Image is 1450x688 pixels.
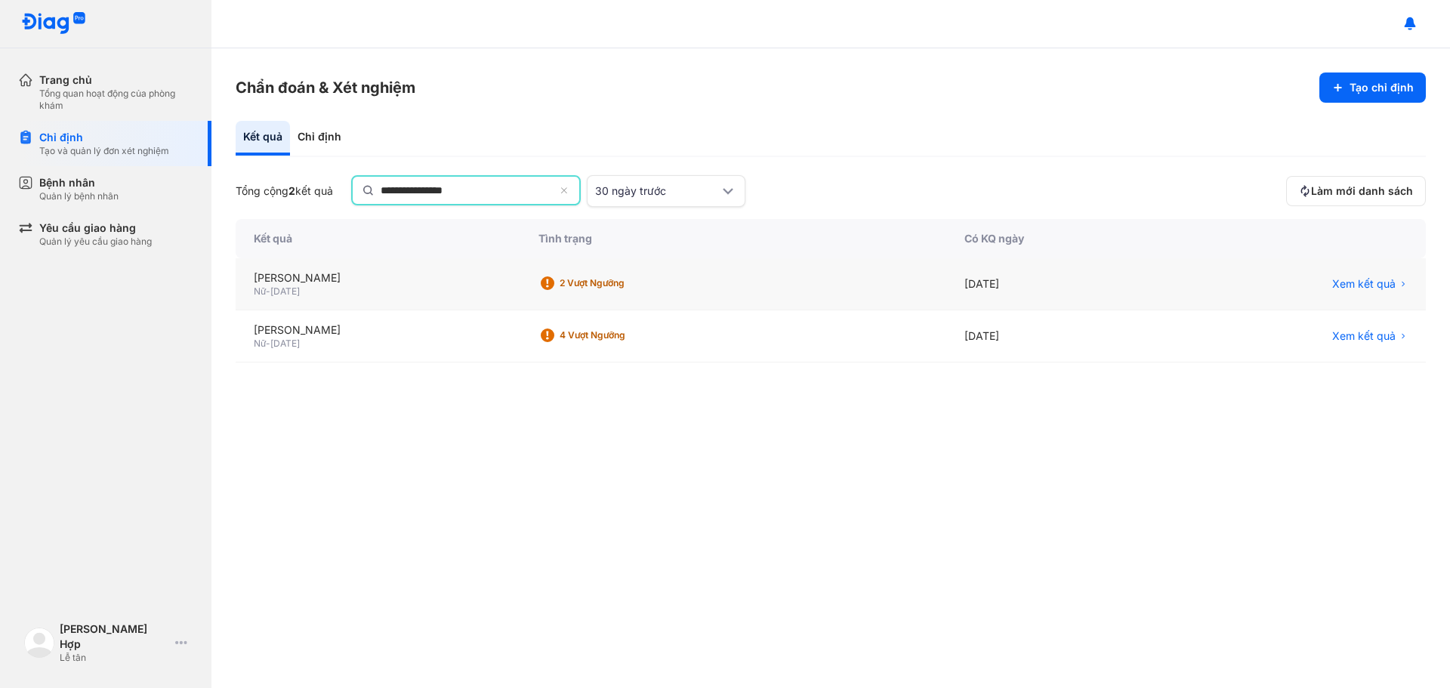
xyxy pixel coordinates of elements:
[39,175,119,190] div: Bệnh nhân
[270,285,300,297] span: [DATE]
[236,77,415,98] h3: Chẩn đoán & Xét nghiệm
[946,258,1168,310] div: [DATE]
[236,121,290,156] div: Kết quả
[1332,329,1396,344] span: Xem kết quả
[236,184,333,199] div: Tổng cộng kết quả
[560,277,680,289] div: 2 Vượt ngưỡng
[39,88,193,112] div: Tổng quan hoạt động của phòng khám
[39,130,169,145] div: Chỉ định
[1332,276,1396,292] span: Xem kết quả
[24,628,54,658] img: logo
[39,145,169,157] div: Tạo và quản lý đơn xét nghiệm
[1311,184,1413,199] span: Làm mới danh sách
[595,184,719,199] div: 30 ngày trước
[290,121,349,156] div: Chỉ định
[39,190,119,202] div: Quản lý bệnh nhân
[560,329,680,341] div: 4 Vượt ngưỡng
[254,322,502,338] div: [PERSON_NAME]
[270,338,300,349] span: [DATE]
[39,221,152,236] div: Yêu cầu giao hàng
[946,219,1168,258] div: Có KQ ngày
[520,219,946,258] div: Tình trạng
[236,219,520,258] div: Kết quả
[254,285,266,297] span: Nữ
[60,652,169,664] div: Lễ tân
[266,285,270,297] span: -
[39,73,193,88] div: Trang chủ
[254,270,502,285] div: [PERSON_NAME]
[946,310,1168,363] div: [DATE]
[60,622,169,652] div: [PERSON_NAME] Hợp
[266,338,270,349] span: -
[1286,176,1426,206] button: Làm mới danh sách
[1319,73,1426,103] button: Tạo chỉ định
[39,236,152,248] div: Quản lý yêu cầu giao hàng
[21,12,86,35] img: logo
[288,184,295,197] span: 2
[254,338,266,349] span: Nữ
